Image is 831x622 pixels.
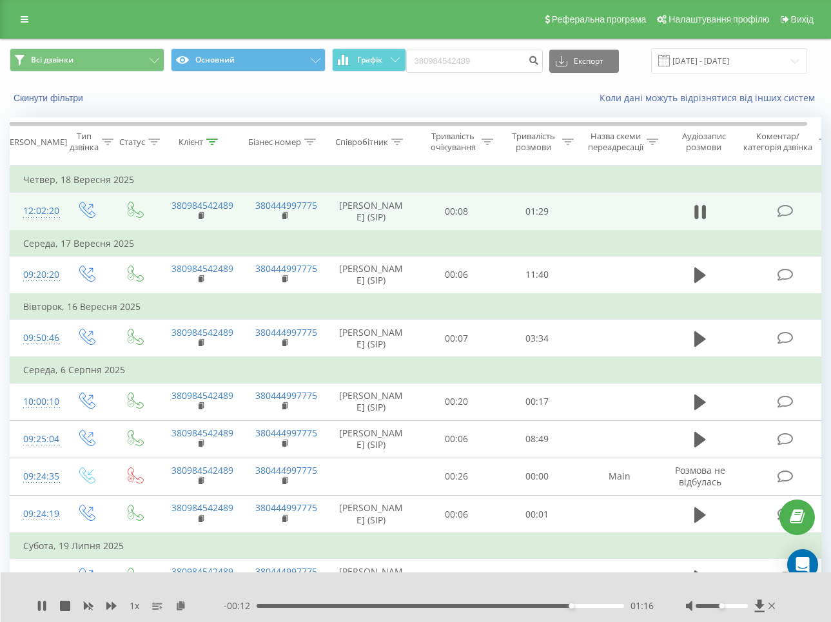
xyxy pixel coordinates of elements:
a: 380984542489 [171,262,233,275]
button: Основний [171,48,326,72]
span: 01:16 [631,599,654,612]
div: Open Intercom Messenger [787,549,818,580]
a: 380984542489 [171,389,233,402]
a: 380444997775 [255,427,317,439]
span: Розмова не відбулась [675,464,725,488]
td: [PERSON_NAME] (SIP) [326,559,416,597]
a: 380444997775 [255,326,317,338]
div: 09:20:20 [23,262,49,287]
td: [PERSON_NAME] (SIP) [326,420,416,458]
td: 00:06 [416,256,497,294]
div: Назва схеми переадресації [588,131,643,153]
span: 1 x [130,599,139,612]
a: 380984542489 [171,464,233,476]
td: Main [578,458,661,495]
span: Реферальна програма [552,14,647,24]
td: [PERSON_NAME] (SIP) [326,320,416,358]
td: [PERSON_NAME] (SIP) [326,256,416,294]
div: 09:24:19 [23,501,49,527]
span: Налаштування профілю [669,14,769,24]
span: Вихід [791,14,814,24]
td: 00:00 [497,458,578,495]
td: 08:49 [497,420,578,458]
a: 380984542489 [171,501,233,514]
td: 00:20 [416,383,497,420]
span: Графік [357,55,382,64]
div: 11:36:57 [23,565,49,590]
a: 380444997775 [255,565,317,578]
div: Бізнес номер [248,137,301,148]
td: 00:13 [497,559,578,597]
button: Експорт [549,50,619,73]
div: Аудіозапис розмови [672,131,735,153]
div: Тривалість очікування [427,131,478,153]
a: 380984542489 [171,565,233,578]
span: - 00:12 [224,599,257,612]
div: 12:02:20 [23,199,49,224]
a: 380444997775 [255,389,317,402]
a: 380984542489 [171,326,233,338]
td: 00:06 [416,496,497,534]
a: 380444997775 [255,262,317,275]
div: Тривалість розмови [508,131,559,153]
button: Скинути фільтри [10,92,90,104]
td: 00:12 [416,559,497,597]
div: Коментар/категорія дзвінка [740,131,816,153]
td: 00:07 [416,320,497,358]
div: Accessibility label [719,603,725,608]
td: 00:01 [497,496,578,534]
div: 09:50:46 [23,326,49,351]
div: 10:00:10 [23,389,49,414]
div: Клієнт [179,137,203,148]
button: Всі дзвінки [10,48,164,72]
td: 00:17 [497,383,578,420]
td: [PERSON_NAME] (SIP) [326,383,416,420]
td: 00:06 [416,420,497,458]
td: 03:34 [497,320,578,358]
td: 00:26 [416,458,497,495]
div: Тип дзвінка [70,131,99,153]
td: [PERSON_NAME] (SIP) [326,496,416,534]
a: 380444997775 [255,464,317,476]
input: Пошук за номером [406,50,543,73]
div: Accessibility label [569,603,574,608]
td: 00:08 [416,193,497,231]
div: 09:24:35 [23,464,49,489]
span: Всі дзвінки [31,55,73,65]
div: 09:25:04 [23,427,49,452]
td: 11:40 [497,256,578,294]
a: 380444997775 [255,199,317,211]
div: Співробітник [335,137,388,148]
a: Коли дані можуть відрізнятися вiд інших систем [600,92,821,104]
a: 380444997775 [255,501,317,514]
a: 380984542489 [171,427,233,439]
div: Статус [119,137,145,148]
button: Графік [332,48,406,72]
td: 01:29 [497,193,578,231]
div: [PERSON_NAME] [2,137,67,148]
td: [PERSON_NAME] (SIP) [326,193,416,231]
a: 380984542489 [171,199,233,211]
